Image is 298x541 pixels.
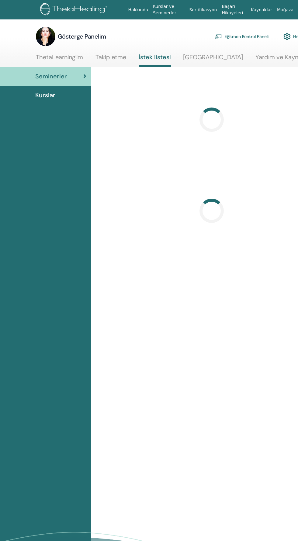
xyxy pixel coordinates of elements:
[128,7,148,12] font: Hakkında
[58,33,106,40] font: Gösterge Panelim
[35,91,55,99] font: Kurslar
[151,1,187,19] a: Kurslar ve Seminerler
[183,53,243,65] a: [GEOGRAPHIC_DATA]
[153,4,176,15] font: Kurslar ve Seminerler
[95,53,126,65] a: Takip etme
[139,53,171,61] font: İstek listesi
[189,7,217,12] font: Sertifikasyon
[126,4,151,15] a: Hakkında
[248,4,275,15] a: Kaynaklar
[224,34,269,39] font: Eğitmen Kontrol Paneli
[275,4,296,15] a: Mağaza
[215,34,222,39] img: chalkboard-teacher.svg
[215,30,269,43] a: Eğitmen Kontrol Paneli
[36,53,83,61] font: ThetaLearning'im
[183,53,243,61] font: [GEOGRAPHIC_DATA]
[36,53,83,65] a: ThetaLearning'im
[40,3,110,17] img: logo.png
[35,72,67,80] font: Seminerler
[95,53,126,61] font: Takip etme
[277,7,293,12] font: Mağaza
[139,53,171,67] a: İstek listesi
[36,27,55,46] img: default.jpg
[251,7,272,12] font: Kaynaklar
[219,1,248,19] a: Başarı Hikayeleri
[222,4,243,15] font: Başarı Hikayeleri
[187,4,219,15] a: Sertifikasyon
[283,31,291,42] img: cog.svg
